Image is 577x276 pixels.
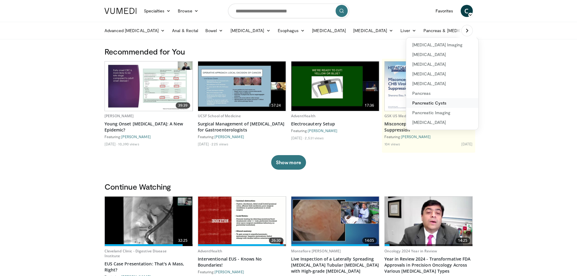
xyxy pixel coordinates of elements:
a: [PERSON_NAME] [401,135,431,139]
li: [DATE] [461,141,473,146]
a: 39:39 [105,62,193,111]
a: [PERSON_NAME] [121,135,151,139]
a: 32:25 [105,197,193,246]
a: Browse [174,5,202,17]
a: [MEDICAL_DATA] [350,25,397,37]
a: EUS Case Presentation: That's A Mass, Right? [104,261,193,273]
input: Search topics, interventions [228,4,349,18]
li: 2,531 views [305,135,324,140]
a: Pancreas & [MEDICAL_DATA] [420,25,491,37]
div: Featuring: [384,134,473,139]
a: Advanced [MEDICAL_DATA] [101,25,169,37]
span: 26:30 [269,238,284,244]
a: 17:36 [291,62,379,111]
img: 22cacae0-80e8-46c7-b946-25cff5e656fa.620x360_q85_upscale.jpg [385,197,473,246]
a: AdventHealth [291,113,316,118]
span: 14:25 [456,238,470,244]
a: [MEDICAL_DATA] [406,69,478,79]
h3: Recommended for You [104,47,473,56]
li: [DATE] [291,135,304,140]
img: 17daa1fb-8bb9-457e-9889-a9222a82618f.620x360_q85_upscale.jpg [198,197,286,246]
a: 14:05 [291,197,379,246]
a: Anal & Rectal [168,25,202,37]
a: Surgical Management of [MEDICAL_DATA] for Gastroenterologists [198,121,286,133]
li: 225 views [211,141,228,146]
img: fad971be-1e1b-4bee-8d31-3c0c22ccf592.620x360_q85_upscale.jpg [291,62,379,111]
li: [DATE] [198,141,211,146]
img: VuMedi Logo [104,8,137,14]
a: Montefiore [PERSON_NAME] [291,248,341,254]
li: 10,390 views [118,141,139,146]
a: UCSF School of Medicine [198,113,241,118]
a: [MEDICAL_DATA] [227,25,274,37]
img: 59d1e413-5879-4b2e-8b0a-b35c7ac1ec20.jpg.620x360_q85_upscale.jpg [385,62,473,111]
a: Live Inspection of a Laterally Spreading [MEDICAL_DATA] Tubular [MEDICAL_DATA] with High-grade [M... [291,256,380,274]
div: Featuring: [291,128,380,133]
span: 39:39 [176,102,190,108]
a: Bowel [202,25,227,37]
a: [MEDICAL_DATA] [406,59,478,69]
a: Cleveland Clinic - Digestive Disease Institute [104,248,167,258]
a: [MEDICAL_DATA] [406,50,478,59]
a: [PERSON_NAME] [104,113,134,118]
span: 32:25 [176,238,190,244]
h3: Continue Watching [104,182,473,191]
a: [PERSON_NAME] [308,128,337,133]
li: [DATE] [104,141,118,146]
a: Oncology 2024 Year in Review [384,248,437,254]
a: 03:47 [385,62,473,111]
a: Pancreatic Imaging [406,108,478,118]
a: Young Onset [MEDICAL_DATA]: A New Epidemic? [104,121,193,133]
a: Interventional EUS - Knows No Boundaries! [198,256,286,268]
a: 57:24 [198,62,286,111]
img: 217f380f-5950-4d16-9242-b7730d99b414.620x360_q85_upscale.jpg [291,197,379,246]
img: b23cd043-23fa-4b3f-b698-90acdd47bf2e.620x360_q85_upscale.jpg [105,62,193,111]
a: [MEDICAL_DATA] [406,118,478,127]
a: Specialties [140,5,174,17]
a: [MEDICAL_DATA] [308,25,350,37]
a: Electrocautery Setup [291,121,380,127]
a: Year in Review 2024 - Transformative FDA Approvals in Precision Oncology Across Various [MEDICAL_... [384,256,473,274]
img: 23d561d1-cc64-41c1-8274-c27d4df94628.620x360_q85_upscale.jpg [105,197,193,246]
li: 104 views [384,141,400,146]
a: Pancreas [406,88,478,98]
span: 14:05 [362,238,377,244]
a: GSK US Medical Affairs [384,113,425,118]
a: C [461,5,473,17]
div: Featuring: [198,134,286,139]
a: Pancreatic Cysts [406,98,478,108]
a: AdventHealth [198,248,222,254]
button: Show more [271,155,306,170]
a: Liver [397,25,419,37]
img: 00707986-8314-4f7d-9127-27a2ffc4f1fa.620x360_q85_upscale.jpg [198,62,286,111]
span: 57:24 [269,102,284,108]
a: [PERSON_NAME] [214,270,244,274]
a: [MEDICAL_DATA] [406,79,478,88]
a: 14:25 [385,197,473,246]
a: Misconceptions in CHB Virologic Suppression [384,121,473,133]
a: 26:30 [198,197,286,246]
div: Featuring: [198,269,286,274]
a: Favorites [432,5,457,17]
div: Featuring: [104,134,193,139]
a: [PERSON_NAME] [214,135,244,139]
span: 17:36 [362,102,377,108]
a: [MEDICAL_DATA] Imaging [406,40,478,50]
a: Esophagus [274,25,309,37]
